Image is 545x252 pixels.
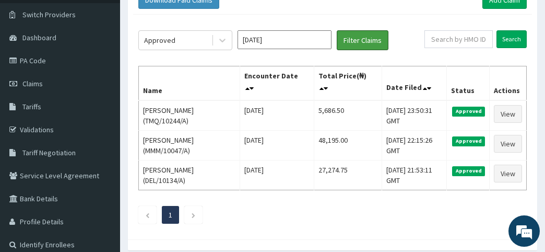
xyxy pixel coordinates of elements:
[314,131,382,161] td: 48,195.00
[447,66,490,101] th: Status
[191,210,196,220] a: Next page
[171,5,196,30] div: Minimize live chat window
[382,66,447,101] th: Date Filed
[240,66,314,101] th: Encounter Date
[238,30,331,49] input: Select Month and Year
[452,107,485,116] span: Approved
[240,100,314,131] td: [DATE]
[240,161,314,190] td: [DATE]
[382,131,447,161] td: [DATE] 22:15:26 GMT
[5,153,199,190] textarea: Type your message and hit 'Enter'
[424,30,493,48] input: Search by HMO ID
[494,105,522,123] a: View
[337,30,388,50] button: Filter Claims
[22,79,43,88] span: Claims
[139,161,240,190] td: [PERSON_NAME] (DEL/10134/A)
[169,210,172,220] a: Page 1 is your current page
[240,131,314,161] td: [DATE]
[314,100,382,131] td: 5,686.50
[139,131,240,161] td: [PERSON_NAME] (MMM/10047/A)
[314,66,382,101] th: Total Price(₦)
[452,136,485,146] span: Approved
[145,210,150,220] a: Previous page
[382,100,447,131] td: [DATE] 23:50:31 GMT
[61,65,144,171] span: We're online!
[496,30,527,48] input: Search
[22,10,76,19] span: Switch Providers
[452,166,485,176] span: Approved
[22,102,41,111] span: Tariffs
[489,66,526,101] th: Actions
[19,52,42,78] img: d_794563401_company_1708531726252_794563401
[494,165,522,182] a: View
[144,35,175,45] div: Approved
[22,148,76,157] span: Tariff Negotiation
[139,100,240,131] td: [PERSON_NAME] (TMQ/10244/A)
[139,66,240,101] th: Name
[22,33,56,42] span: Dashboard
[314,161,382,190] td: 27,274.75
[54,59,175,72] div: Chat with us now
[382,161,447,190] td: [DATE] 21:53:11 GMT
[494,135,522,153] a: View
